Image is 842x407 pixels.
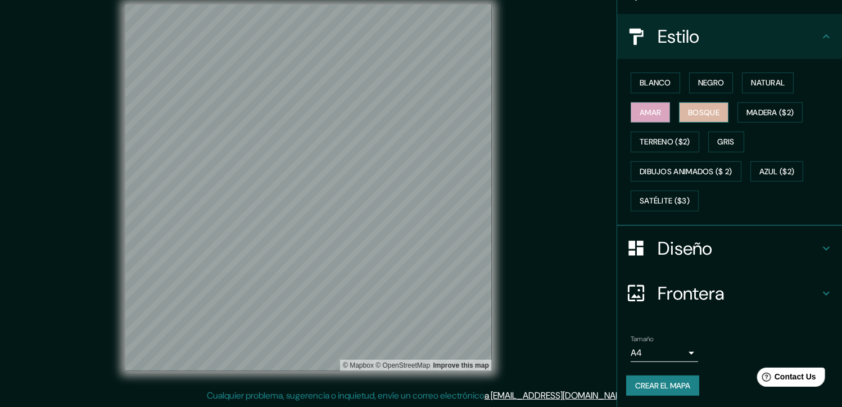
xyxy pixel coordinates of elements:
font: Satélite ($3) [640,194,690,208]
button: Natural [742,73,794,93]
font: Blanco [640,76,671,90]
button: Blanco [631,73,680,93]
button: Azul ($2) [750,161,804,182]
a: OpenStreetMap [375,361,430,369]
font: Amar [640,106,661,120]
h4: Frontera [658,282,820,305]
a: Mapbox [343,361,374,369]
button: Bosque [679,102,728,123]
div: Estilo [617,14,842,59]
button: Amar [631,102,670,123]
button: Negro [689,73,734,93]
font: Bosque [688,106,719,120]
button: Madera ($2) [737,102,803,123]
button: Dibujos animados ($ 2) [631,161,741,182]
p: Cualquier problema, sugerencia o inquietud, envíe un correo electrónico . [207,389,631,403]
font: Natural [751,76,785,90]
font: Negro [698,76,725,90]
a: Map feedback [433,361,489,369]
button: Crear el mapa [626,376,699,396]
label: Tamaño [631,334,654,343]
button: Gris [708,132,744,152]
h4: Estilo [658,25,820,48]
font: Crear el mapa [635,379,690,393]
button: Satélite ($3) [631,191,699,211]
a: a [EMAIL_ADDRESS][DOMAIN_NAME] [485,390,630,401]
h4: Diseño [658,237,820,260]
font: Madera ($2) [746,106,794,120]
button: Terreno ($2) [631,132,699,152]
canvas: Mapa [125,4,492,371]
font: Dibujos animados ($ 2) [640,165,732,179]
font: Gris [718,135,735,149]
div: A4 [631,344,698,362]
font: Azul ($2) [759,165,795,179]
font: Terreno ($2) [640,135,690,149]
iframe: Help widget launcher [742,363,830,395]
div: Diseño [617,226,842,271]
div: Frontera [617,271,842,316]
